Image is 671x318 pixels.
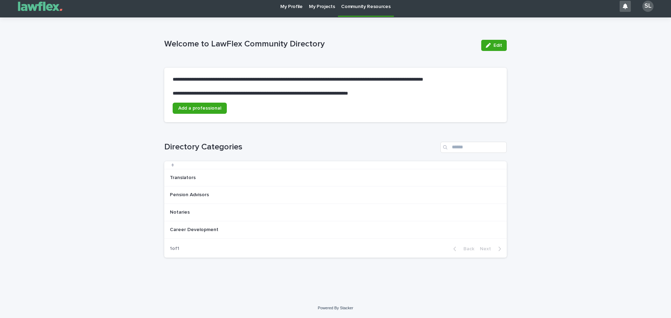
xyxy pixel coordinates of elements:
[164,39,476,49] p: Welcome to LawFlex Community Directory
[173,103,227,114] a: Add a professional
[170,173,197,181] p: Translators
[480,246,495,251] span: Next
[170,225,220,233] p: Career Development
[164,169,507,186] tr: TranslatorsTranslators
[164,221,507,239] tr: Career DevelopmentCareer Development
[170,208,191,215] p: Notaries
[459,246,474,251] span: Back
[481,40,507,51] button: Edit
[164,186,507,204] tr: Pension AdvisorsPension Advisors
[164,142,438,152] h1: Directory Categories
[448,246,477,252] button: Back
[642,1,654,12] div: SL
[493,43,502,48] span: Edit
[164,240,185,257] p: 1 of 1
[164,204,507,221] tr: NotariesNotaries
[178,106,221,111] span: Add a professional
[170,191,210,198] p: Pension Advisors
[477,246,507,252] button: Next
[440,142,507,153] input: Search
[318,306,353,310] a: Powered By Stacker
